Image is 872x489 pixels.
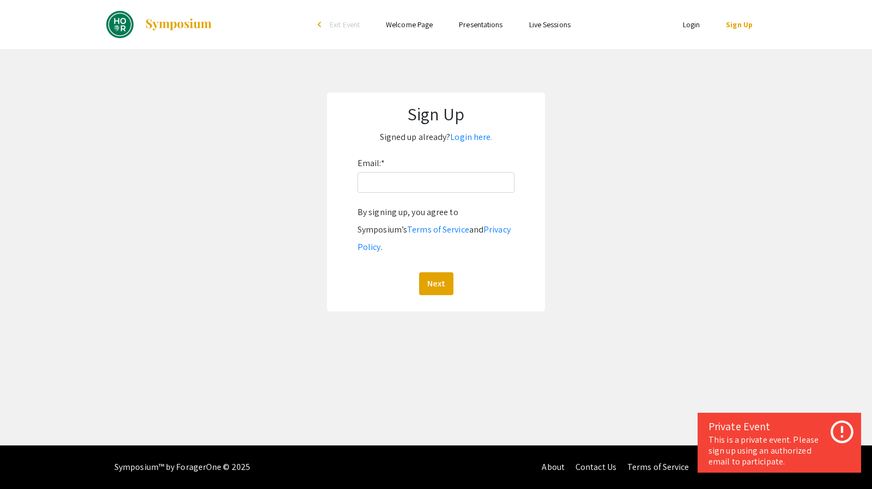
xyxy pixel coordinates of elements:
div: This is a private event. Please sign up using an authorized email to participate. [708,435,850,467]
a: Sign Up [726,20,753,29]
img: DREAMS: Fall 2024 [106,11,134,38]
div: Private Event [708,418,850,435]
a: Login here. [450,131,492,143]
a: DREAMS: Fall 2024 [106,11,213,38]
a: Presentations [459,20,502,29]
a: Terms of Service [407,224,469,235]
div: arrow_back_ios [318,21,324,28]
div: Symposium™ by ForagerOne © 2025 [114,445,250,489]
div: By signing up, you agree to Symposium’s and . [358,204,514,256]
h1: Sign Up [338,103,534,124]
a: Contact Us [576,461,616,473]
p: Signed up already? [338,129,534,146]
a: Login [683,20,700,29]
img: Symposium by ForagerOne [144,18,213,31]
button: Next [419,272,453,295]
a: Privacy Policy [358,224,511,253]
label: Email: [358,155,385,172]
a: Terms of Service [627,461,689,473]
a: Welcome Page [386,20,433,29]
a: Live Sessions [529,20,571,29]
a: About [542,461,565,473]
span: Exit Event [330,20,360,29]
